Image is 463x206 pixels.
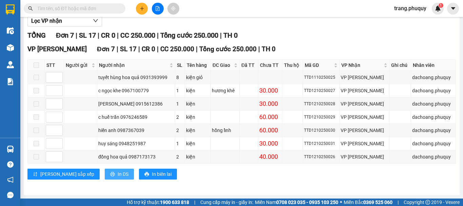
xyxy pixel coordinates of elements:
[412,127,455,134] div: dachoang.phuquy
[176,100,184,108] div: 1
[412,100,455,108] div: dachoang.phuquy
[194,199,195,206] span: |
[341,127,388,134] div: VP [PERSON_NAME]
[412,113,455,121] div: dachoang.phuquy
[262,45,276,53] span: TH 0
[185,60,211,71] th: Tên hàng
[98,100,174,108] div: [PERSON_NAME] 0915612386
[7,161,14,168] span: question-circle
[186,87,209,94] div: kiện
[276,200,338,205] strong: 0708 023 035 - 0935 103 250
[411,60,456,71] th: Nhân viên
[186,100,209,108] div: kiện
[200,199,253,206] span: Cung cấp máy in - giấy in:
[440,3,442,8] span: 1
[136,3,148,15] button: plus
[37,5,117,12] input: Tìm tên, số ĐT hoặc mã đơn
[144,172,149,177] span: printer
[7,61,14,68] img: warehouse-icon
[186,140,209,147] div: kiện
[303,124,340,137] td: TTD1210250030
[412,153,455,161] div: dachoang.phuquy
[7,27,14,34] img: warehouse-icon
[258,45,260,53] span: |
[186,74,209,81] div: kiện giỏ
[79,31,96,39] span: SL 17
[27,169,100,180] button: sort-ascending[PERSON_NAME] sắp xếp
[304,127,338,134] div: TTD1210250030
[389,60,411,71] th: Ghi chú
[340,137,389,150] td: VP Hà Huy Tập
[412,74,455,81] div: dachoang.phuquy
[303,111,340,124] td: TTD1210250029
[7,192,14,198] span: message
[258,60,283,71] th: Chưa TT
[105,169,134,180] button: printerIn DS
[155,6,160,11] span: file-add
[139,169,177,180] button: printerIn biên lai
[304,88,338,94] div: TTD1210250027
[341,113,388,121] div: VP [PERSON_NAME]
[344,199,392,206] span: Miền Bắc
[157,45,159,53] span: |
[212,127,238,134] div: hồng lỉnh
[341,87,388,94] div: VP [PERSON_NAME]
[305,61,333,69] span: Mã GD
[212,87,238,94] div: hương khê
[398,199,399,206] span: |
[389,4,432,13] span: trang.phuquy
[152,3,164,15] button: file-add
[304,74,338,81] div: TTD1110250025
[120,45,137,53] span: SL 17
[447,3,459,15] button: caret-down
[220,31,222,39] span: |
[240,60,258,71] th: Đã TT
[176,87,184,94] div: 1
[167,3,179,15] button: aim
[97,45,115,53] span: Đơn 7
[7,44,14,51] img: warehouse-icon
[98,153,174,161] div: đồng hoa quả 0987173173
[186,127,209,134] div: kiện
[341,100,388,108] div: VP [PERSON_NAME]
[27,45,87,53] span: VP [PERSON_NAME]
[425,200,430,205] span: copyright
[98,74,174,81] div: tuyết hùng hoa quả 0931393999
[186,113,209,121] div: kiện
[160,45,194,53] span: CC 250.000
[259,86,281,95] div: 30.000
[176,74,184,81] div: 8
[304,114,338,120] div: TTD1210250029
[304,101,338,107] div: TTD1210250028
[160,200,189,205] strong: 1900 633 818
[196,45,198,53] span: |
[7,176,14,183] span: notification
[98,87,174,94] div: c ngọc khe 0967100779
[304,141,338,147] div: TTD1210250031
[340,201,342,204] span: ⚪️
[341,61,382,69] span: VP Nhận
[99,61,168,69] span: Người nhận
[186,153,209,161] div: kiện
[117,31,119,39] span: |
[176,113,184,121] div: 2
[31,17,62,25] span: Lọc VP nhận
[303,137,340,150] td: TTD1210250031
[28,6,33,11] span: search
[127,199,189,206] span: Hỗ trợ kỹ thuật:
[101,31,115,39] span: CR 0
[140,6,144,11] span: plus
[304,154,338,160] div: TTD1210250026
[340,97,389,111] td: VP Hà Huy Tập
[341,140,388,147] div: VP [PERSON_NAME]
[363,200,392,205] strong: 0369 525 060
[340,111,389,124] td: VP Hà Huy Tập
[282,60,303,71] th: Thu hộ
[340,124,389,137] td: VP Hà Huy Tập
[259,99,281,109] div: 30.000
[303,71,340,84] td: TTD1110250025
[340,71,389,84] td: VP Hà Huy Tập
[93,18,98,23] span: down
[152,170,172,178] span: In biên lai
[66,61,90,69] span: Người gửi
